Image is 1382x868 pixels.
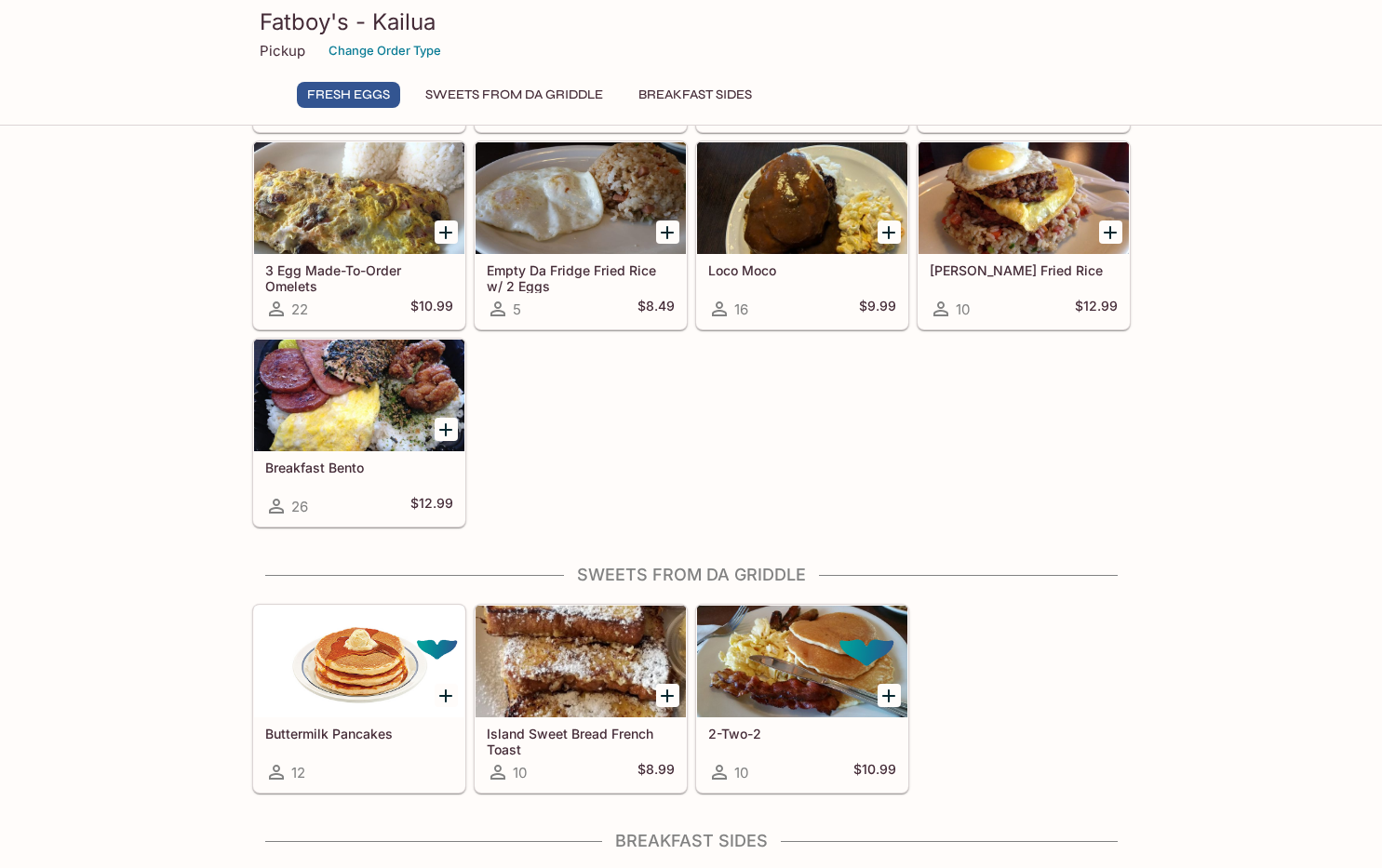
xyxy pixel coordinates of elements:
h5: $12.99 [410,495,453,517]
h4: BREAKFAST SIDES [252,831,1131,851]
button: Add 3 Egg Made-To-Order Omelets [435,220,458,244]
button: Change Order Type [320,36,449,65]
h3: Fatboy's - Kailua [260,7,1123,36]
h5: 3 Egg Made-To-Order Omelets [265,262,453,293]
a: 3 Egg Made-To-Order Omelets22$10.99 [253,141,465,329]
h5: Buttermilk Pancakes [265,726,453,741]
button: FRESH EGGS [297,82,400,108]
div: Loco Moco [697,142,907,254]
button: Add Breakfast Bento [435,418,458,441]
h5: $10.99 [410,298,453,320]
h5: $8.49 [637,298,675,320]
a: [PERSON_NAME] Fried Rice10$12.99 [918,141,1130,329]
h5: 2-Two-2 [708,726,896,741]
button: BREAKFAST SIDES [628,82,762,108]
button: Add Ali'i Fried Rice [1099,220,1122,244]
span: 10 [956,300,970,318]
button: Add Empty Da Fridge Fried Rice w/ 2 Eggs [656,220,679,244]
h5: Empty Da Fridge Fried Rice w/ 2 Eggs [487,262,675,293]
button: Add 2-Two-2 [878,684,901,707]
a: 2-Two-210$10.99 [696,605,908,793]
button: Add Island Sweet Bread French Toast [656,684,679,707]
button: SWEETS FROM DA GRIDDLE [415,82,613,108]
h5: [PERSON_NAME] Fried Rice [930,262,1118,278]
div: 2-Two-2 [697,606,907,717]
div: Empty Da Fridge Fried Rice w/ 2 Eggs [476,142,686,254]
h4: SWEETS FROM DA GRIDDLE [252,565,1131,585]
div: Buttermilk Pancakes [254,606,464,717]
a: Buttermilk Pancakes12 [253,605,465,793]
div: 3 Egg Made-To-Order Omelets [254,142,464,254]
a: Island Sweet Bread French Toast10$8.99 [475,605,687,793]
span: 22 [291,300,308,318]
h5: Loco Moco [708,262,896,278]
h5: $8.99 [637,761,675,783]
h5: Island Sweet Bread French Toast [487,726,675,756]
p: Pickup [260,42,305,60]
span: 10 [734,764,748,781]
span: 5 [513,300,521,318]
h5: $12.99 [1075,298,1118,320]
span: 12 [291,764,305,781]
div: Breakfast Bento [254,340,464,451]
a: Empty Da Fridge Fried Rice w/ 2 Eggs5$8.49 [475,141,687,329]
span: 26 [291,498,308,515]
button: Add Buttermilk Pancakes [435,684,458,707]
div: Island Sweet Bread French Toast [476,606,686,717]
h5: $10.99 [853,761,896,783]
button: Add Loco Moco [878,220,901,244]
h5: $9.99 [859,298,896,320]
span: 10 [513,764,527,781]
a: Breakfast Bento26$12.99 [253,339,465,527]
h5: Breakfast Bento [265,460,453,475]
a: Loco Moco16$9.99 [696,141,908,329]
span: 16 [734,300,748,318]
div: Ali'i Fried Rice [919,142,1129,254]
